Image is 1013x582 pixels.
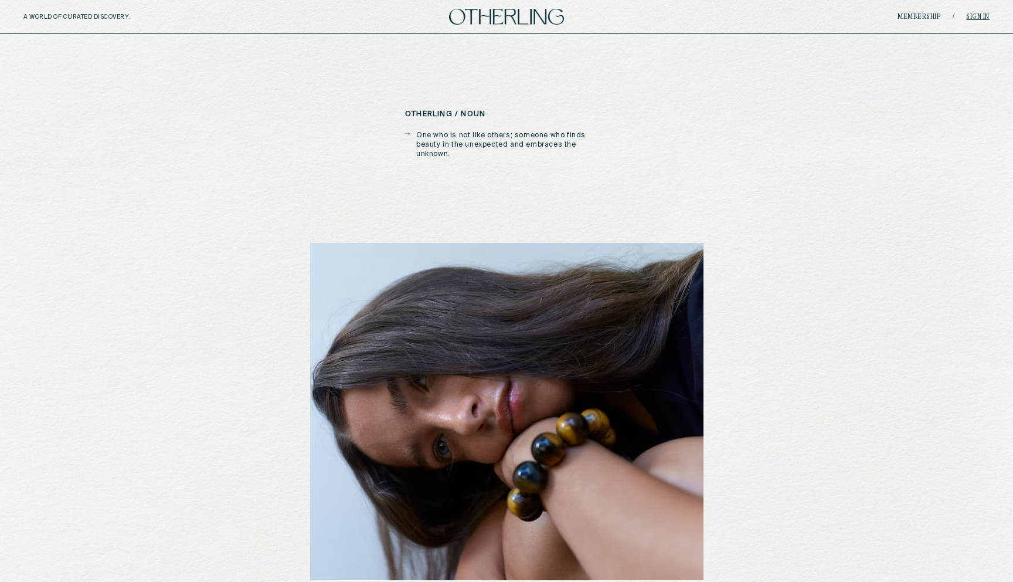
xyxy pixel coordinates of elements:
[898,13,941,21] a: Membership
[405,110,485,119] h5: otherling / noun
[953,12,954,21] span: /
[966,13,990,21] a: Sign in
[449,9,564,25] img: logo
[310,243,703,580] img: image
[23,13,181,21] h5: A WORLD OF CURATED DISCOVERY.
[416,131,608,159] p: One who is not like others; someone who finds beauty in the unexpected and embraces the unknown.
